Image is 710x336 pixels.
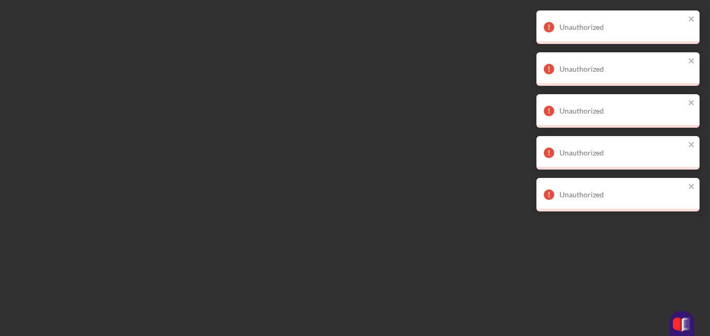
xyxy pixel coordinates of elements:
[688,98,695,108] button: close
[688,15,695,25] button: close
[559,65,685,73] div: Unauthorized
[559,107,685,115] div: Unauthorized
[688,182,695,192] button: close
[559,23,685,31] div: Unauthorized
[559,149,685,157] div: Unauthorized
[559,191,685,199] div: Unauthorized
[688,57,695,66] button: close
[688,140,695,150] button: close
